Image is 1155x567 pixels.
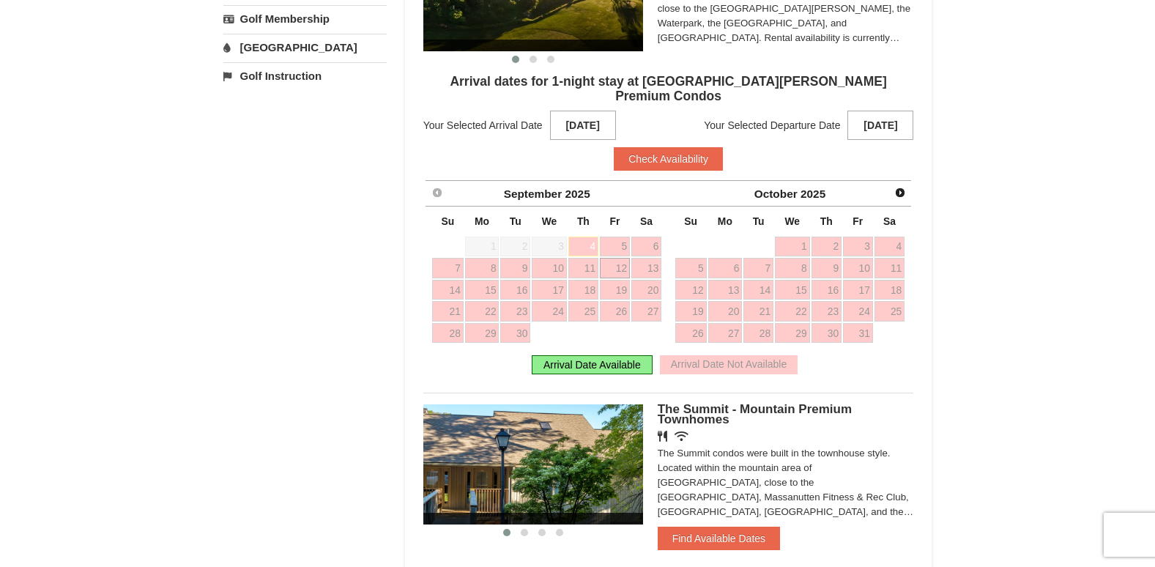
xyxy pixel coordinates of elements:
span: Sunday [442,215,455,227]
div: Arrival Date Available [532,355,653,374]
span: Friday [610,215,620,227]
a: 21 [432,301,464,322]
i: Wireless Internet (free) [675,431,688,442]
h4: Arrival dates for 1-night stay at [GEOGRAPHIC_DATA][PERSON_NAME] Premium Condos [423,74,914,103]
span: Prev [431,187,443,199]
a: 6 [708,258,743,278]
a: 25 [568,301,598,322]
a: 2 [812,237,842,257]
a: Golf Membership [223,5,387,32]
a: 5 [675,258,707,278]
a: 8 [775,258,810,278]
a: Golf Instruction [223,62,387,89]
a: 16 [500,280,530,300]
a: 10 [532,258,567,278]
a: 23 [500,301,530,322]
span: Monday [475,215,489,227]
span: October [754,188,798,200]
span: Saturday [883,215,896,227]
span: Your Selected Arrival Date [423,114,543,136]
a: 28 [432,323,464,344]
a: 20 [708,301,743,322]
a: 14 [743,280,773,300]
a: 23 [812,301,842,322]
a: 3 [843,237,873,257]
span: 3 [532,237,567,257]
a: 19 [675,301,707,322]
a: 12 [675,280,707,300]
a: 15 [775,280,810,300]
a: 6 [631,237,661,257]
span: Saturday [640,215,653,227]
a: 13 [631,258,661,278]
a: 24 [843,301,873,322]
a: 18 [568,280,598,300]
button: Check Availability [614,147,723,171]
span: Wednesday [542,215,557,227]
a: 10 [843,258,873,278]
a: 20 [631,280,661,300]
strong: [DATE] [847,111,913,140]
a: 9 [812,258,842,278]
span: Wednesday [784,215,800,227]
a: 27 [631,301,661,322]
div: Arrival Date Not Available [660,355,798,374]
a: 26 [675,323,707,344]
a: 22 [465,301,499,322]
a: 13 [708,280,743,300]
span: The Summit - Mountain Premium Townhomes [658,402,852,426]
a: 29 [775,323,810,344]
a: 17 [532,280,567,300]
a: 5 [600,237,630,257]
a: 14 [432,280,464,300]
span: Thursday [577,215,590,227]
a: 4 [874,237,905,257]
span: 2 [500,237,530,257]
span: Tuesday [510,215,521,227]
a: 12 [600,258,630,278]
a: 28 [743,323,773,344]
span: 2025 [801,188,825,200]
a: 30 [500,323,530,344]
span: Next [894,187,906,199]
span: Sunday [684,215,697,227]
span: Monday [718,215,732,227]
a: 8 [465,258,499,278]
a: 16 [812,280,842,300]
span: 2025 [565,188,590,200]
a: 17 [843,280,873,300]
span: Tuesday [753,215,765,227]
a: 29 [465,323,499,344]
a: 9 [500,258,530,278]
a: 11 [568,258,598,278]
span: Your Selected Departure Date [704,114,840,136]
span: September [504,188,562,200]
strong: [DATE] [550,111,616,140]
span: 1 [465,237,499,257]
span: Thursday [820,215,833,227]
a: 27 [708,323,743,344]
button: Find Available Dates [658,527,780,550]
a: Prev [427,182,447,203]
i: Restaurant [658,431,667,442]
a: [GEOGRAPHIC_DATA] [223,34,387,61]
a: 30 [812,323,842,344]
a: 25 [874,301,905,322]
a: 26 [600,301,630,322]
a: 4 [568,237,598,257]
a: Next [890,182,910,203]
a: 1 [775,237,810,257]
a: 7 [432,258,464,278]
a: 19 [600,280,630,300]
a: 24 [532,301,567,322]
a: 15 [465,280,499,300]
a: 7 [743,258,773,278]
a: 21 [743,301,773,322]
a: 22 [775,301,810,322]
div: The Summit condos were built in the townhouse style. Located within the mountain area of [GEOGRAP... [658,446,914,519]
a: 11 [874,258,905,278]
a: 31 [843,323,873,344]
a: 18 [874,280,905,300]
span: Friday [853,215,863,227]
